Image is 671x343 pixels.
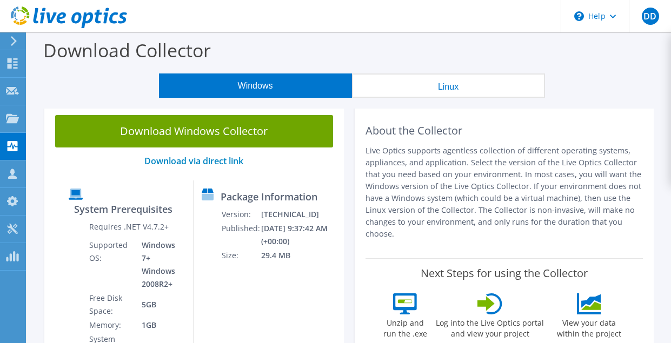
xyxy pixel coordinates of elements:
[261,221,339,248] td: [DATE] 9:37:42 AM (+00:00)
[435,314,544,339] label: Log into the Live Optics portal and view your project
[261,207,339,221] td: [TECHNICAL_ID]
[221,221,261,248] td: Published:
[550,314,628,339] label: View your data within the project
[221,248,261,263] td: Size:
[89,318,134,332] td: Memory:
[421,267,588,280] label: Next Steps for using the Collector
[43,38,211,63] label: Download Collector
[55,115,333,147] a: Download Windows Collector
[366,124,643,137] h2: About the Collector
[144,155,243,167] a: Download via direct link
[221,191,317,202] label: Package Information
[134,318,184,332] td: 1GB
[134,238,184,291] td: Windows 7+ Windows 2008R2+
[352,73,545,98] button: Linux
[574,11,584,21] svg: \n
[642,8,659,25] span: DD
[221,207,261,221] td: Version:
[366,145,643,240] p: Live Optics supports agentless collection of different operating systems, appliances, and applica...
[261,248,339,263] td: 29.4 MB
[89,291,134,318] td: Free Disk Space:
[380,314,430,339] label: Unzip and run the .exe
[134,291,184,318] td: 5GB
[74,204,172,214] label: System Prerequisites
[159,73,352,98] button: Windows
[89,238,134,291] td: Supported OS:
[89,221,169,232] label: Requires .NET V4.7.2+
